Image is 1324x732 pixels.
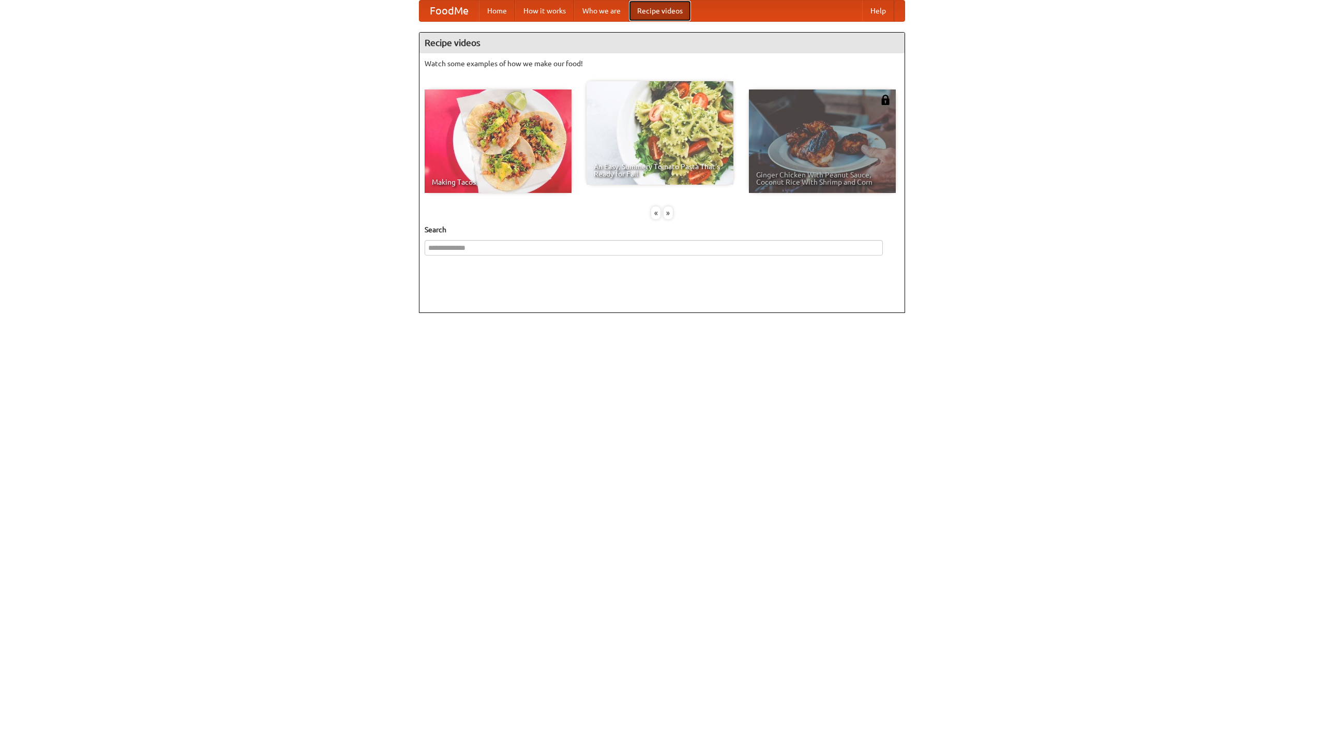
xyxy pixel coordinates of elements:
a: Help [862,1,894,21]
span: An Easy, Summery Tomato Pasta That's Ready for Fall [594,163,726,177]
a: Who we are [574,1,629,21]
a: Home [479,1,515,21]
span: Making Tacos [432,178,564,186]
img: 483408.png [880,95,891,105]
div: « [651,206,660,219]
div: » [664,206,673,219]
a: FoodMe [419,1,479,21]
a: Making Tacos [425,89,571,193]
h4: Recipe videos [419,33,905,53]
p: Watch some examples of how we make our food! [425,58,899,69]
h5: Search [425,225,899,235]
a: How it works [515,1,574,21]
a: Recipe videos [629,1,691,21]
a: An Easy, Summery Tomato Pasta That's Ready for Fall [586,81,733,185]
